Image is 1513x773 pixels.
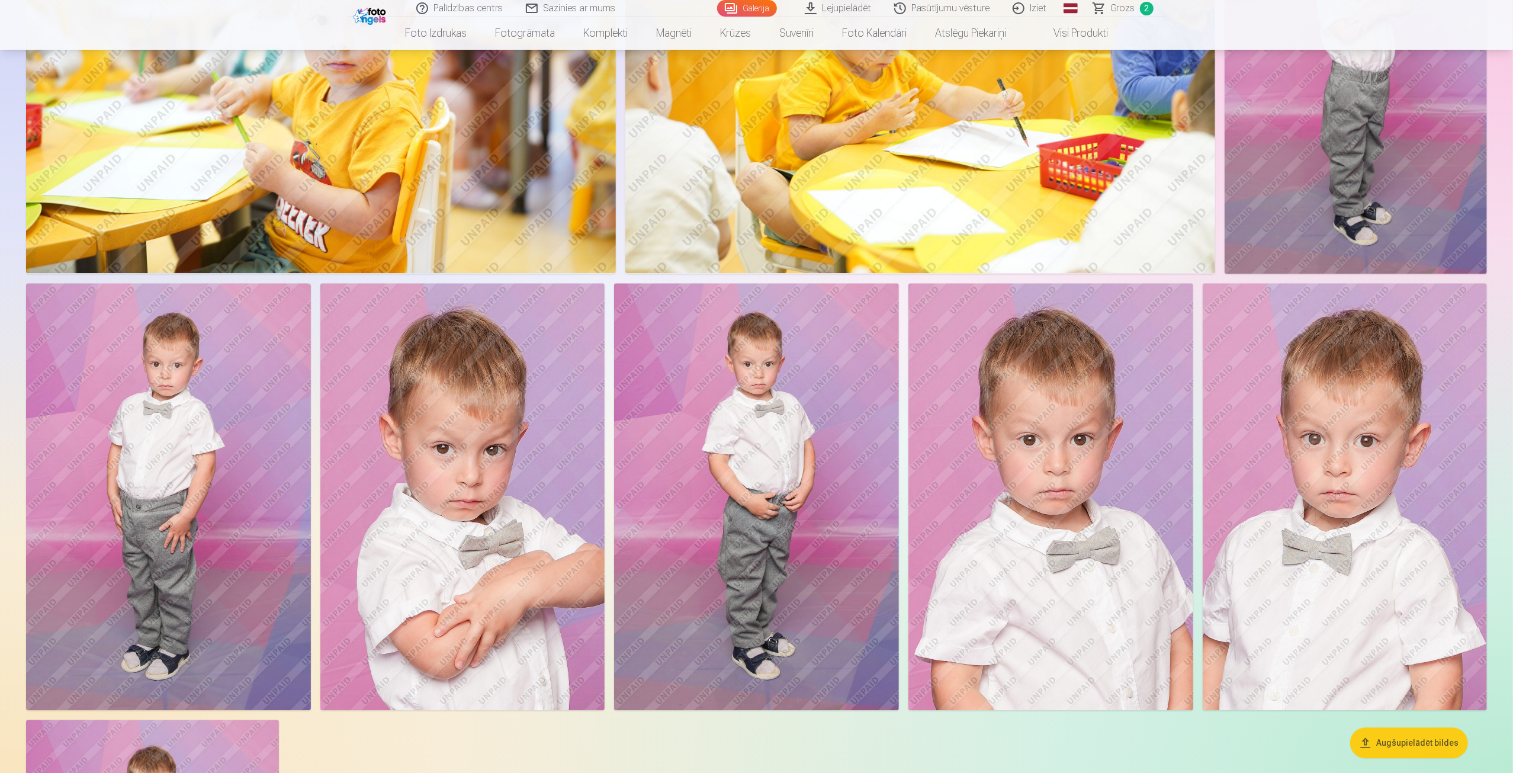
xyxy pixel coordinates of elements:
[765,17,828,50] a: Suvenīri
[921,17,1020,50] a: Atslēgu piekariņi
[1111,1,1135,15] span: Grozs
[481,17,569,50] a: Fotogrāmata
[569,17,642,50] a: Komplekti
[353,5,389,25] img: /fa1
[391,17,481,50] a: Foto izdrukas
[1140,2,1154,15] span: 2
[642,17,706,50] a: Magnēti
[1350,728,1468,759] button: Augšupielādēt bildes
[1020,17,1122,50] a: Visi produkti
[828,17,921,50] a: Foto kalendāri
[706,17,765,50] a: Krūzes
